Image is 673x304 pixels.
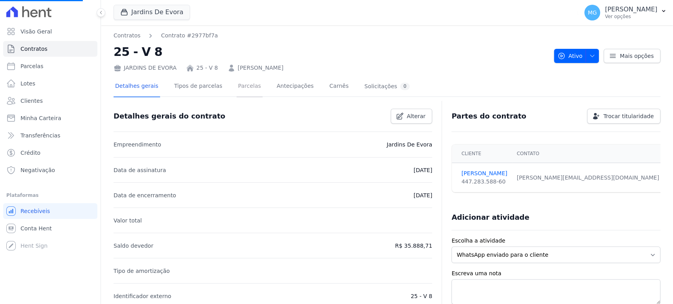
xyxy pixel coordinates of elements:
p: Valor total [114,216,142,225]
span: Negativação [21,166,55,174]
button: MG [PERSON_NAME] Ver opções [578,2,673,24]
a: Contrato #2977bf7a [161,32,218,40]
a: Clientes [3,93,97,109]
a: Transferências [3,128,97,143]
a: Negativação [3,162,97,178]
span: Alterar [407,112,426,120]
a: [PERSON_NAME] [238,64,283,72]
a: Carnês [328,76,350,97]
button: Ativo [554,49,599,63]
label: Escreva uma nota [451,269,660,278]
a: Tipos de parcelas [173,76,224,97]
a: Contratos [3,41,97,57]
span: Lotes [21,80,35,87]
a: Alterar [391,109,433,124]
label: Escolha a atividade [451,237,660,245]
p: R$ 35.888,71 [395,241,432,250]
div: 0 [400,83,410,90]
button: Jardins De Evora [114,5,190,20]
span: Minha Carteira [21,114,61,122]
a: Lotes [3,76,97,91]
th: Cliente [452,145,512,163]
p: Saldo devedor [114,241,153,250]
div: Solicitações [364,83,410,90]
span: Crédito [21,149,41,157]
span: Parcelas [21,62,43,70]
p: [PERSON_NAME] [605,6,657,13]
span: Conta Hent [21,224,52,232]
span: Recebíveis [21,207,50,215]
a: Recebíveis [3,203,97,219]
div: Plataformas [6,191,94,200]
span: Transferências [21,132,60,139]
span: MG [588,10,597,15]
p: Jardins De Evora [387,140,433,149]
a: Contratos [114,32,140,40]
span: Mais opções [620,52,654,60]
th: Contato [512,145,672,163]
a: Trocar titularidade [587,109,660,124]
a: Parcelas [237,76,263,97]
p: Data de assinatura [114,165,166,175]
p: Ver opções [605,13,657,20]
a: Visão Geral [3,24,97,39]
a: Crédito [3,145,97,161]
a: 25 - V 8 [196,64,218,72]
a: Mais opções [604,49,660,63]
span: Contratos [21,45,47,53]
a: Solicitações0 [363,76,411,97]
span: Clientes [21,97,43,105]
p: Empreendimento [114,140,161,149]
p: Tipo de amortização [114,266,170,276]
h3: Detalhes gerais do contrato [114,111,225,121]
a: [PERSON_NAME] [461,169,507,178]
div: 447.283.588-60 [461,178,507,186]
span: Visão Geral [21,28,52,35]
p: [DATE] [414,165,432,175]
h3: Partes do contrato [451,111,526,121]
p: Identificador externo [114,291,171,301]
h3: Adicionar atividade [451,213,529,222]
span: Trocar titularidade [603,112,654,120]
a: Minha Carteira [3,110,97,126]
nav: Breadcrumb [114,32,218,40]
a: Conta Hent [3,221,97,236]
nav: Breadcrumb [114,32,548,40]
h2: 25 - V 8 [114,43,548,61]
div: [PERSON_NAME][EMAIL_ADDRESS][DOMAIN_NAME] [517,174,667,182]
a: Detalhes gerais [114,76,160,97]
a: Antecipações [275,76,315,97]
div: JARDINS DE EVORA [114,64,177,72]
p: 25 - V 8 [411,291,433,301]
p: Data de encerramento [114,191,176,200]
p: [DATE] [414,191,432,200]
span: Ativo [557,49,583,63]
a: Parcelas [3,58,97,74]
